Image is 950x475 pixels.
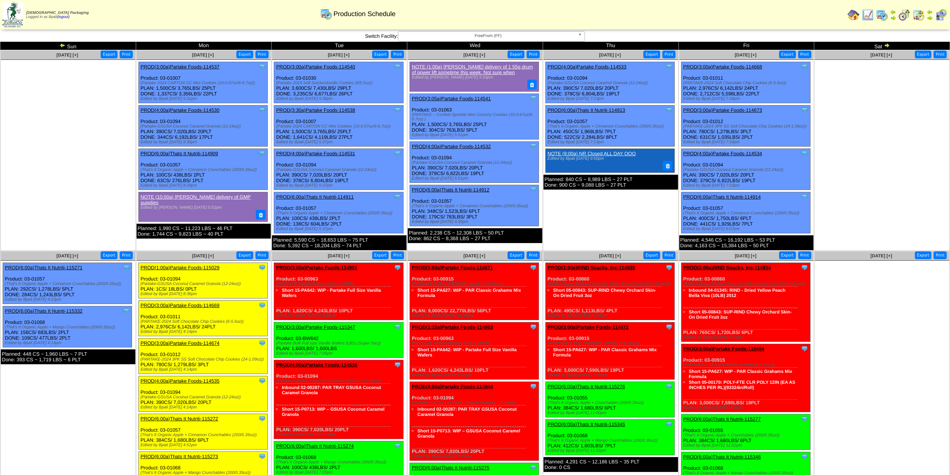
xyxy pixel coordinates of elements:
[5,341,132,345] div: Edited by Bpali [DATE] 4:14pm
[333,10,395,18] span: Production Schedule
[26,11,89,19] span: Logged in as Bpali
[59,42,65,48] img: arrowleft.gif
[548,282,674,286] div: (RIND-Chewy Orchard Skin-On 3-Way Dried Fruit SUP (12-3oz))
[527,50,540,58] button: Print
[548,124,674,129] div: (That's It Organic Apple + Cinnamon Crunchables (200/0.35oz))
[320,8,332,20] img: calendarprod.gif
[255,50,269,58] button: Print
[545,105,674,147] div: Product: 03-01057 PLAN: 450CS / 1,969LBS / 7PLT DONE: 522CS / 2,284LBS / 8PLT
[272,42,407,50] td: Tue
[681,149,810,190] div: Product: 03-01094 PLAN: 390CS / 7,020LBS / 20PLT DONE: 379CS / 6,822LBS / 19PLT
[412,176,539,181] div: Edited by Bpali [DATE] 5:51pm
[274,263,403,320] div: Product: 03-00963 PLAN: 1,620CS / 4,243LBS / 10PLT
[120,50,133,58] button: Print
[394,63,401,70] img: Tooltip
[801,345,808,352] img: Tooltip
[545,382,674,417] div: Product: 03-01055 PLAN: 384CS / 1,680LBS / 6PLT
[56,253,78,258] a: [DATE] [+]
[683,168,810,172] div: (Partake-GSUSA Coconut Caramel Granola (12-24oz))
[662,251,675,259] button: Print
[801,150,808,157] img: Tooltip
[141,168,267,172] div: (That's It Organic Apple + Cinnamon Crunchables (200/0.35oz))
[57,15,70,19] a: (logout)
[870,52,892,58] span: [DATE] [+]
[141,416,218,422] a: PROD(6:00a)Thats It Nutriti-115272
[548,341,674,346] div: (PARTAKE-6.75oz [PERSON_NAME] (6-6.75oz))
[141,319,267,324] div: (PARTAKE-2024 Soft Chocolate Chip Cookies (6-5.5oz))
[141,454,218,459] a: PROD(6:00a)Thats It Nutriti-115273
[274,192,403,233] div: Product: 03-01057 PLAN: 100CS / 438LBS / 2PLT DONE: 138CS / 604LBS / 2PLT
[683,433,810,438] div: (That's It Organic Apple + Crunchables (200/0.35oz))
[141,96,267,101] div: Edited by Bpali [DATE] 5:31pm
[683,194,761,200] a: PROD(6:00a)Thats It Nutriti-114914
[814,42,950,50] td: Sat
[545,263,674,320] div: Product: 03-00860 PLAN: 495CS / 1,113LBS / 4PLT
[141,303,220,308] a: PROD(3:00a)Partake Foods-114669
[412,204,539,208] div: (That's It Organic Apple + Cinnamon Crunchables (200/0.35oz))
[3,306,132,347] div: Product: 03-01068 PLAN: 156CS / 683LBS / 2PLT DONE: 109CS / 477LBS / 2PLT
[120,251,133,259] button: Print
[258,301,266,309] img: Tooltip
[683,335,810,340] div: Edited by Bpali [DATE] 6:50pm
[683,443,810,448] div: Edited by Bpali [DATE] 11:01pm
[141,81,267,85] div: (Partake 2024 CARTON CC Mini Cookies (10-0.67oz/6-6.7oz))
[683,454,761,460] a: PROD(6:00a)Thats It Nutriti-115346
[735,253,756,258] a: [DATE] [+]
[683,346,764,352] a: PROD(3:00a)Partake Foods-115404
[412,144,491,149] a: PROD(4:00a)Partake Foods-114532
[101,251,117,259] button: Export
[412,401,539,405] div: (Partake-GSUSA Coconut Caramel Granola (12-24oz))
[548,438,674,443] div: (That's It Organic Apple + Mango Crunchables (200/0.35oz))
[141,140,267,144] div: Edited by Bpali [DATE] 8:30pm
[683,211,810,215] div: (That's It Organic Apple + Cinnamon Crunchables (200/0.35oz))
[935,9,947,21] img: calendarcustomer.gif
[683,96,810,101] div: Edited by Bpali [DATE] 7:34pm
[553,288,656,298] a: Short 05-00843: SUP-RIND Chewy Orchard Skin-On Dried Fruit 3oz
[282,385,381,395] a: Inbound 02-00287: PAR TRAY GSUSA Coconut Caramel Granola
[274,62,403,103] div: Product: 03-01030 PLAN: 3,600CS / 7,430LBS / 29PLT DONE: 3,235CS / 6,677LBS / 26PLT
[543,42,678,50] td: Thu
[236,50,253,58] button: Export
[545,62,674,103] div: Product: 03-01094 PLAN: 390CS / 7,020LBS / 20PLT DONE: 378CS / 6,804LBS / 19PLT
[417,407,517,417] a: Inbound 02-00287: PAR TRAY GSUSA Coconut Caramel Granola
[394,150,401,157] img: Tooltip
[1,349,135,364] div: Planned: 448 CS ~ 1,960 LBS ~ 7 PLT Done: 393 CS ~ 1,719 LBS ~ 6 PLT
[548,107,625,113] a: PROD(6:00a)Thats It Nutriti-114913
[665,106,673,114] img: Tooltip
[276,183,403,188] div: Edited by Bpali [DATE] 5:37pm
[192,52,214,58] span: [DATE] [+]
[463,253,485,258] a: [DATE] [+]
[141,340,220,346] a: PROD(3:00a)Partake Foods-114674
[141,124,267,129] div: (Partake-GSUSA Coconut Caramel Granola (12-24oz))
[258,264,266,271] img: Tooltip
[683,265,771,270] a: PROD(2:00a)RIND Snacks, Inc-114934
[681,192,810,233] div: Product: 03-01057 PLAN: 400CS / 1,750LBS / 6PLT DONE: 441CS / 1,929LBS / 7PLT
[141,443,267,447] div: Edited by Bpali [DATE] 4:51pm
[548,422,625,427] a: PROD(6:00a)Thats It Nutriti-115345
[681,344,810,412] div: Product: 03-00915 PLAN: 3,000CS / 7,590LBS / 19PLT
[141,405,267,410] div: Edited by Bpali [DATE] 4:14pm
[141,433,267,437] div: (That's It Organic Apple + Cinnamon Crunchables (200/0.35oz))
[5,308,82,314] a: PROD(6:00a)Thats It Nutriti-115332
[138,376,267,412] div: Product: 03-01094 PLAN: 390CS / 7,020LBS / 20PLT
[394,106,401,114] img: Tooltip
[412,96,491,101] a: PROD(3:05a)Partake Foods-114541
[401,31,575,40] span: FreeFrom (FF)
[412,324,493,330] a: PROD(3:15a)Partake Foods-114953
[276,324,355,330] a: PROD(3:00a)Partake Foods-115347
[530,383,537,390] img: Tooltip
[276,282,403,286] div: (PARTAKE-Vanilla Wafers (6/7oz) CRTN)
[683,363,810,367] div: (PARTAKE-6.75oz [PERSON_NAME] (6-6.75oz))
[276,194,353,200] a: PROD(6:00a)Thats It Nutriti-114911
[530,142,537,150] img: Tooltip
[394,361,401,368] img: Tooltip
[417,347,517,358] a: Short 15-PA642: WIP - Partake Full Size Vanilla Wafers
[527,80,537,89] button: Delete Note
[779,50,796,58] button: Export
[101,50,117,58] button: Export
[5,282,132,286] div: (That's It Organic Apple + Cinnamon Crunchables (200/0.35oz))
[412,465,489,471] a: PROD(6:00a)Thats It Nutriti-115275
[282,407,384,417] a: Short 15-P0713: WIP – GSUSA Coconut Caramel Granola
[236,251,253,259] button: Export
[276,211,403,215] div: (That's It Organic Apple + Cinnamon Crunchables (200/0.35oz))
